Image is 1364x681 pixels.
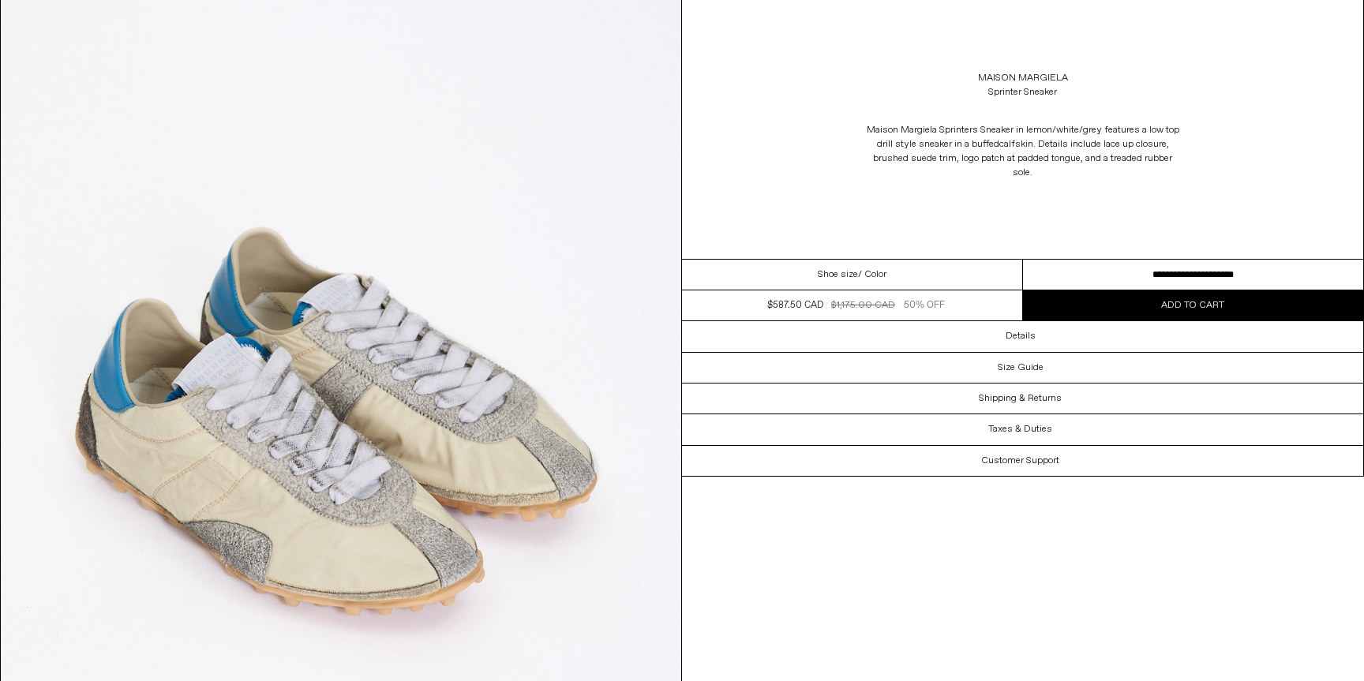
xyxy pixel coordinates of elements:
[979,393,1062,404] h3: Shipping & Returns
[988,424,1052,435] h3: Taxes & Duties
[873,138,1172,179] span: calfskin. Details include lace up closure, brushed suede trim, logo patch at padded tongue, and a...
[988,85,1057,99] div: Sprinter Sneaker
[867,124,1179,151] span: Maison Margiela Sprinters Sneaker in lemon/white/grey features a low top drill style sneaker in a...
[1023,290,1364,320] button: Add to cart
[904,298,945,312] div: 50% OFF
[767,298,823,312] div: $587.50 CAD
[1161,299,1224,312] span: Add to cart
[1006,331,1036,342] h3: Details
[978,71,1068,85] a: Maison Margiela
[818,268,858,282] span: Shoe size
[858,268,886,282] span: / Color
[831,298,895,312] div: $1,175.00 CAD
[981,455,1059,466] h3: Customer Support
[998,362,1044,373] h3: Size Guide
